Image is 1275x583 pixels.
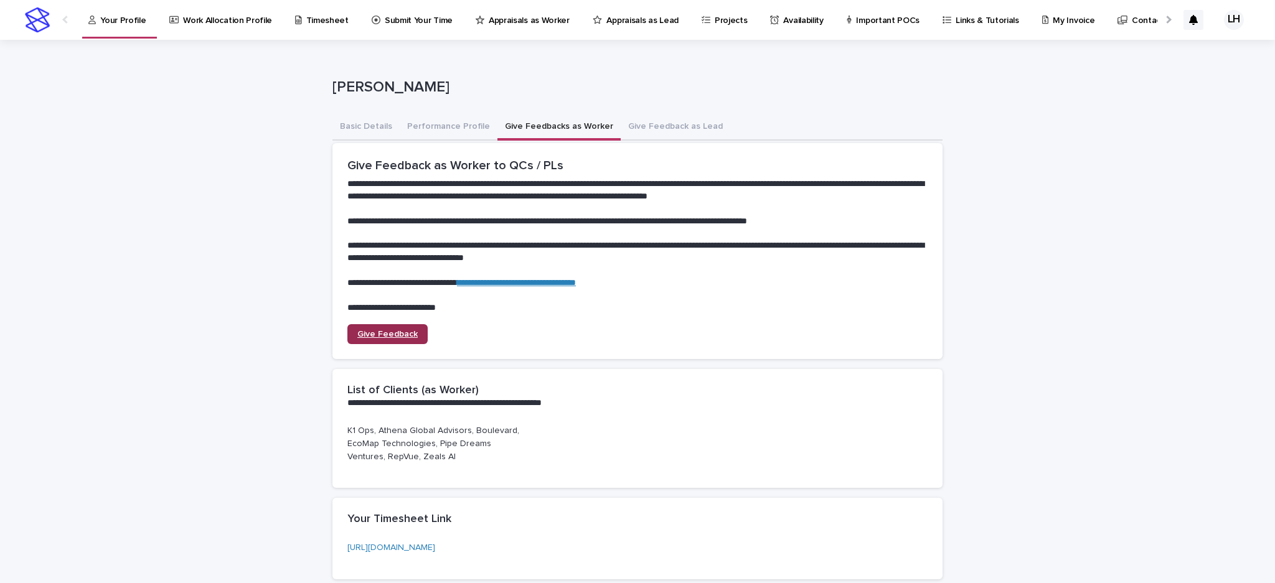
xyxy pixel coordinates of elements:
[347,543,435,552] a: [URL][DOMAIN_NAME]
[621,114,730,141] button: Give Feedback as Lead
[497,114,621,141] button: Give Feedbacks as Worker
[347,158,928,173] h2: Give Feedback as Worker to QCs / PLs
[25,7,50,32] img: stacker-logo-s-only.png
[400,114,497,141] button: Performance Profile
[332,114,400,141] button: Basic Details
[347,513,451,526] h2: Your Timesheet Link
[357,330,418,338] span: Give Feedback
[1224,10,1244,30] div: LH
[332,78,938,96] p: [PERSON_NAME]
[347,324,428,344] a: Give Feedback
[347,384,479,398] h2: List of Clients (as Worker)
[347,424,531,463] p: K1 Ops, Athena Global Advisors, Boulevard, EcoMap Technologies, Pipe Dreams Ventures, RepVue, Zea...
